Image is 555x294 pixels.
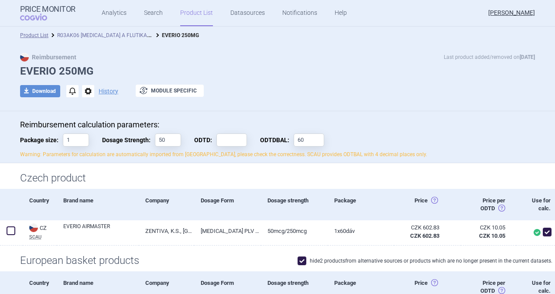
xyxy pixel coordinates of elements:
label: hide 2 products from alternative sources or products which are no longer present in the current d... [298,256,552,265]
div: Dosage strength [261,189,328,220]
div: CZK 10.05 [467,224,505,232]
span: Obvyklá Denní Terapeutická Dávka Balení [260,133,294,147]
strong: [DATE] [520,54,535,60]
span: Package size: [20,133,63,147]
button: Module specific [136,85,204,97]
a: 50MCG/250MCG [261,220,328,242]
p: Warning: Parameters for calculation are automatically imported from [GEOGRAPHIC_DATA], please che... [20,151,535,158]
abbr: Česko ex-factory [401,224,439,239]
a: R03AK06 [MEDICAL_DATA] A FLUTIKASON [57,31,158,39]
p: Reimbursement calculation parameters: [20,120,535,130]
button: History [99,88,118,94]
li: Product List [20,31,48,40]
a: EVERIO AIRMASTER [63,222,139,238]
div: Dosage Form [194,189,261,220]
input: ODTDBAL: [294,133,324,147]
button: Download [20,85,60,97]
input: ODTD: [216,133,247,147]
h1: Czech product [20,172,535,185]
a: Price MonitorCOGVIO [20,5,75,21]
p: Last product added/removed on [444,53,535,62]
div: Price per ODTD [461,189,516,220]
a: Product List [20,32,48,38]
strong: EVERIO 250MG [162,32,199,38]
a: CZCZSCAU [23,222,57,239]
div: Country [23,189,57,220]
a: [MEDICAL_DATA] PLV DOS [194,220,261,242]
span: COGVIO [20,14,59,21]
a: ZENTIVA, K.S., [GEOGRAPHIC_DATA] [139,220,194,242]
a: CZK 10.05CZK 10.05 [461,220,516,243]
strong: Reimbursement [20,54,76,61]
span: Dosage Strength: [102,133,155,147]
div: Package [328,189,394,220]
h1: European basket products [20,254,535,267]
input: Package size: [63,133,89,147]
abbr: SCAU [29,235,57,239]
div: Price [394,189,461,220]
div: Use for calc. [516,189,555,220]
a: 1X60DÁV [328,220,394,242]
img: CZ [20,53,29,62]
div: CZ [29,223,57,233]
div: CZK 602.83 [401,224,439,232]
strong: CZK 602.83 [410,232,439,239]
div: Company [139,189,194,220]
li: EVERIO 250MG [153,31,199,40]
span: Obvyklá Denní Terapeutická Dávka [194,133,216,147]
strong: Price Monitor [20,5,75,14]
h1: EVERIO 250MG [20,65,535,78]
input: Dosage Strength: [155,133,181,147]
div: Brand name [57,189,139,220]
strong: CZK 10.05 [479,232,505,239]
li: R03AK06 SALMETEROL A FLUTIKASON [48,31,153,40]
img: Czech Republic [29,223,38,232]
